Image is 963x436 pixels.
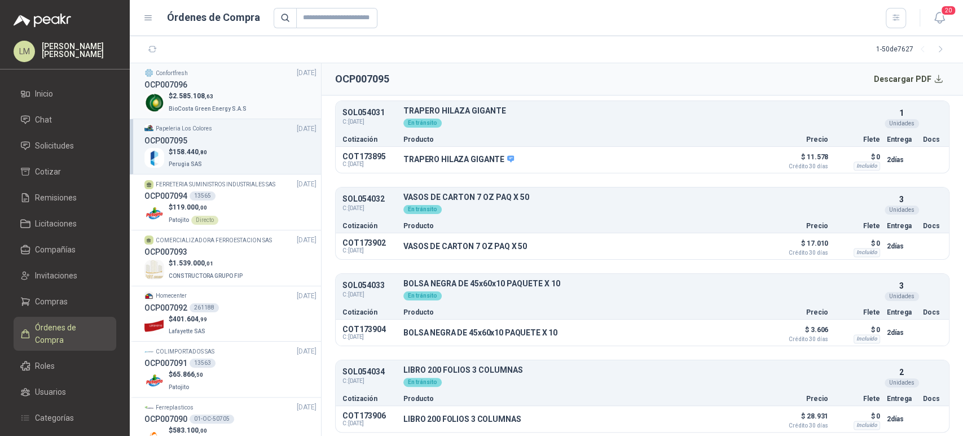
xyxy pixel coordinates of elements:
span: [DATE] [297,346,316,357]
span: ,01 [205,260,213,267]
p: COLIMPORTADOS SAS [156,347,214,356]
p: Cotización [342,136,397,143]
span: [DATE] [297,124,316,134]
span: C: [DATE] [342,334,397,341]
p: 3 [899,193,904,206]
p: Confortfresh [156,69,188,78]
img: Company Logo [144,68,153,77]
span: Órdenes de Compra [35,321,105,346]
p: 2 días [887,326,916,339]
span: 401.604 [173,315,207,323]
a: Inicio [14,83,116,104]
img: Logo peakr [14,14,71,27]
span: Crédito 30 días [772,337,828,342]
div: En tránsito [403,205,442,214]
p: VASOS DE CARTON 7 OZ PAQ X 50 [403,242,527,251]
p: Ferreplasticos [156,403,194,412]
div: En tránsito [403,291,442,300]
span: [DATE] [297,291,316,302]
p: SOL054033 [342,281,397,290]
p: 2 [899,366,904,378]
button: 20 [929,8,949,28]
button: Descargar PDF [868,68,950,90]
h3: OCP007092 [144,302,187,314]
a: Solicitudes [14,135,116,156]
p: Precio [772,223,828,229]
span: 158.440 [173,148,207,156]
p: Papeleria Los Colores [156,124,212,133]
span: 20 [940,5,956,16]
p: Cotización [342,395,397,402]
p: Flete [835,309,880,316]
p: $ [169,202,218,213]
h1: Órdenes de Compra [167,10,260,25]
p: Docs [923,395,942,402]
a: Cotizar [14,161,116,182]
span: Chat [35,114,52,126]
div: En tránsito [403,119,442,128]
p: LIBRO 200 FOLIOS 3 COLUMNAS [403,415,521,424]
p: $ 3.606 [772,323,828,342]
span: [DATE] [297,235,316,246]
span: Remisiones [35,191,77,204]
p: Producto [403,223,765,229]
a: FERRETERIA SUMINISTROS INDUSTRIALES SAS[DATE] OCP00709413565Company Logo$119.000,00PatojitoDirecto [144,179,316,225]
img: Company Logo [144,403,153,412]
span: C: [DATE] [342,117,397,127]
span: Compañías [35,243,76,256]
span: Compras [35,295,68,308]
span: CONSTRUCTORA GRUPO FIP [169,273,243,279]
p: $ [169,91,249,102]
p: [PERSON_NAME] [PERSON_NAME] [42,42,116,58]
p: COT173895 [342,152,397,161]
p: $ [169,369,203,380]
span: Usuarios [35,386,66,398]
p: Docs [923,309,942,316]
p: 2 días [887,412,916,426]
span: C: [DATE] [342,420,397,427]
p: Cotización [342,309,397,316]
span: ,99 [199,316,207,322]
span: ,50 [195,372,203,378]
a: Company LogoHomecenter[DATE] OCP007092261188Company Logo$401.604,99Lafayette SAS [144,291,316,337]
h3: OCP007096 [144,79,187,91]
p: Flete [835,223,880,229]
p: $ 0 [835,150,880,164]
div: 01-OC-50705 [190,415,234,424]
p: 1 [899,107,904,119]
img: Company Logo [144,371,164,391]
img: Company Logo [144,204,164,224]
a: Órdenes de Compra [14,317,116,351]
p: COT173904 [342,325,397,334]
a: Company LogoPapeleria Los Colores[DATE] OCP007095Company Logo$158.440,80Perugia SAS [144,124,316,170]
div: Incluido [854,421,880,430]
h3: OCP007093 [144,246,187,258]
div: Incluido [854,334,880,343]
p: BOLSA NEGRA DE 45x60x10 PAQUETE X 10 [403,328,557,337]
p: SOL054031 [342,108,397,117]
span: Roles [35,360,55,372]
p: 2 días [887,153,916,167]
p: $ [169,314,208,325]
div: 261188 [190,303,219,312]
img: Company Logo [144,291,153,300]
div: Unidades [885,119,919,128]
p: $ 0 [835,323,880,337]
span: ,00 [199,204,207,211]
p: Precio [772,395,828,402]
div: 13565 [190,191,216,200]
p: COT173902 [342,238,397,247]
h2: OCP007095 [335,71,389,87]
p: BOLSA NEGRA DE 45x60x10 PAQUETE X 10 [403,280,880,288]
a: Invitaciones [14,265,116,286]
span: C: [DATE] [342,290,397,299]
p: VASOS DE CARTON 7 OZ PAQ X 50 [403,193,880,202]
p: 3 [899,280,904,292]
span: 65.866 [173,370,203,378]
p: $ [169,258,245,269]
span: 1.539.000 [173,259,213,267]
p: $ 0 [835,237,880,250]
img: Company Logo [144,347,153,356]
span: Inicio [35,88,53,100]
img: Company Logo [144,260,164,280]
